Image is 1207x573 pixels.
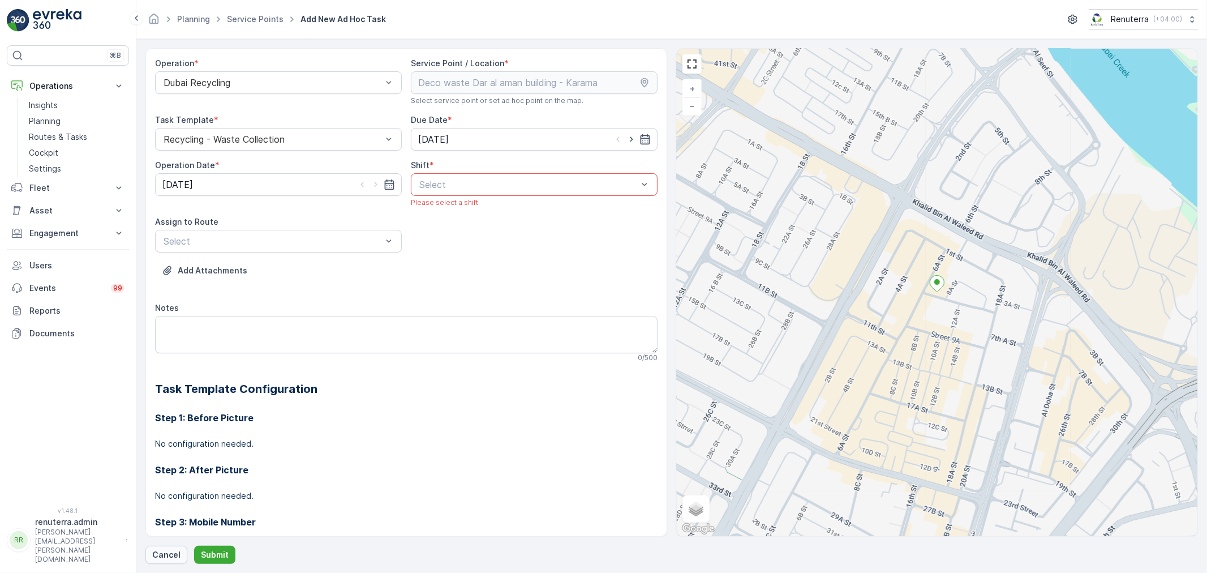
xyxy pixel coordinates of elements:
[29,283,104,294] p: Events
[684,97,701,114] a: Zoom Out
[164,234,382,248] p: Select
[1111,14,1149,25] p: Renuterra
[7,277,129,300] a: Events99
[29,260,124,271] p: Users
[155,262,254,280] button: Upload File
[29,228,106,239] p: Engagement
[684,80,701,97] a: Zoom In
[178,265,247,276] p: Add Attachments
[298,14,388,25] span: Add New Ad Hoc Task
[201,549,229,561] p: Submit
[638,353,658,362] p: 0 / 500
[411,58,504,68] label: Service Point / Location
[155,217,218,226] label: Assign to Route
[7,516,129,564] button: RRrenuterra.admin[PERSON_NAME][EMAIL_ADDRESS][PERSON_NAME][DOMAIN_NAME]
[29,163,61,174] p: Settings
[110,51,121,60] p: ⌘B
[7,322,129,345] a: Documents
[24,145,129,161] a: Cockpit
[24,97,129,113] a: Insights
[29,205,106,216] p: Asset
[7,199,129,222] button: Asset
[35,516,120,528] p: renuterra.admin
[155,438,658,450] p: No configuration needed.
[411,115,448,125] label: Due Date
[29,131,87,143] p: Routes & Tasks
[29,80,106,92] p: Operations
[35,528,120,564] p: [PERSON_NAME][EMAIL_ADDRESS][PERSON_NAME][DOMAIN_NAME]
[1089,9,1198,29] button: Renuterra(+04:00)
[194,546,235,564] button: Submit
[680,521,717,536] img: Google
[411,160,429,170] label: Shift
[155,173,402,196] input: dd/mm/yyyy
[7,222,129,245] button: Engagement
[411,198,480,207] span: Please select a shift.
[148,17,160,27] a: Homepage
[690,101,695,110] span: −
[411,71,658,94] input: Deco waste Dar al aman building - Karama
[7,507,129,514] span: v 1.48.1
[29,147,58,159] p: Cockpit
[155,490,658,502] p: No configuration needed.
[24,113,129,129] a: Planning
[29,116,61,127] p: Planning
[24,161,129,177] a: Settings
[1089,13,1106,25] img: Screenshot_2024-07-26_at_13.33.01.png
[7,300,129,322] a: Reports
[29,182,106,194] p: Fleet
[411,128,658,151] input: dd/mm/yyyy
[155,515,658,529] h3: Step 3: Mobile Number
[7,177,129,199] button: Fleet
[33,9,81,32] img: logo_light-DOdMpM7g.png
[152,549,181,561] p: Cancel
[113,284,122,293] p: 99
[155,115,214,125] label: Task Template
[29,100,58,111] p: Insights
[24,129,129,145] a: Routes & Tasks
[419,178,638,191] p: Select
[684,55,701,72] a: View Fullscreen
[29,305,124,317] p: Reports
[29,328,124,339] p: Documents
[155,380,658,397] h2: Task Template Configuration
[690,84,695,93] span: +
[7,75,129,97] button: Operations
[155,160,215,170] label: Operation Date
[177,14,210,24] a: Planning
[155,411,658,425] h3: Step 1: Before Picture
[680,521,717,536] a: Open this area in Google Maps (opens a new window)
[684,497,708,521] a: Layers
[155,463,658,477] h3: Step 2: After Picture
[10,531,28,549] div: RR
[411,96,583,105] span: Select service point or set ad hoc point on the map.
[7,254,129,277] a: Users
[7,9,29,32] img: logo
[155,58,194,68] label: Operation
[1153,15,1182,24] p: ( +04:00 )
[227,14,284,24] a: Service Points
[155,303,179,313] label: Notes
[145,546,187,564] button: Cancel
